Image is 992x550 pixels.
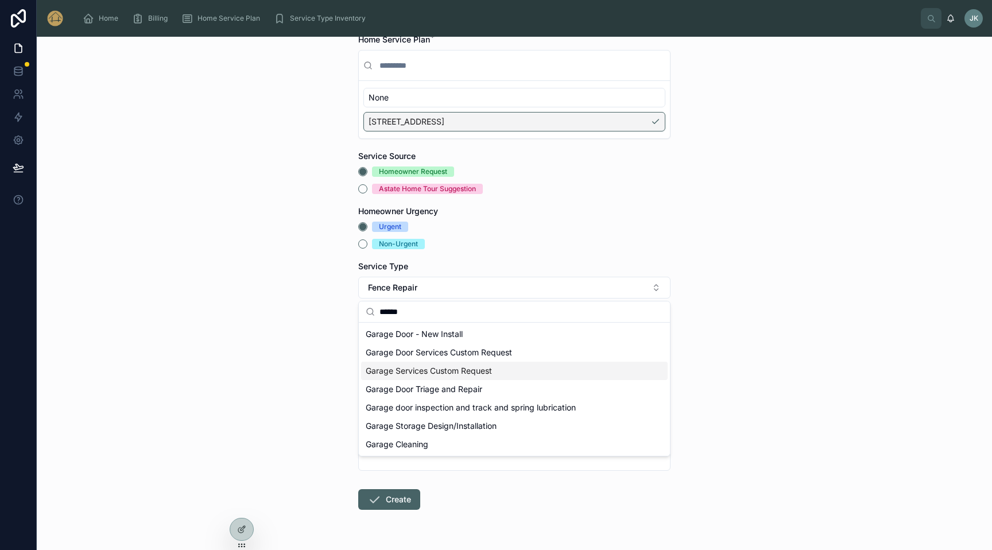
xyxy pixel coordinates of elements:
[46,9,64,28] img: App logo
[358,261,408,271] span: Service Type
[379,222,401,232] div: Urgent
[366,347,512,358] span: Garage Door Services Custom Request
[73,6,921,31] div: scrollable content
[290,14,366,23] span: Service Type Inventory
[379,166,447,177] div: Homeowner Request
[379,184,476,194] div: Astate Home Tour Suggestion
[366,384,482,395] span: Garage Door Triage and Repair
[358,277,671,299] button: Select Button
[363,88,665,107] div: None
[366,420,497,432] span: Garage Storage Design/Installation
[197,14,260,23] span: Home Service Plan
[368,282,417,293] span: Fence Repair
[366,365,492,377] span: Garage Services Custom Request
[379,239,418,249] div: Non-Urgent
[148,14,168,23] span: Billing
[358,34,430,44] span: Home Service Plan
[99,14,118,23] span: Home
[178,8,268,29] a: Home Service Plan
[366,402,576,413] span: Garage door inspection and track and spring lubrication
[366,328,463,340] span: Garage Door - New Install
[369,116,444,127] span: [STREET_ADDRESS]
[970,14,978,23] span: JK
[358,151,416,161] span: Service Source
[359,81,670,138] div: Suggestions
[79,8,126,29] a: Home
[129,8,176,29] a: Billing
[358,206,438,216] span: Homeowner Urgency
[359,323,670,456] div: Suggestions
[270,8,374,29] a: Service Type Inventory
[358,489,420,510] button: Create
[366,439,428,450] span: Garage Cleaning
